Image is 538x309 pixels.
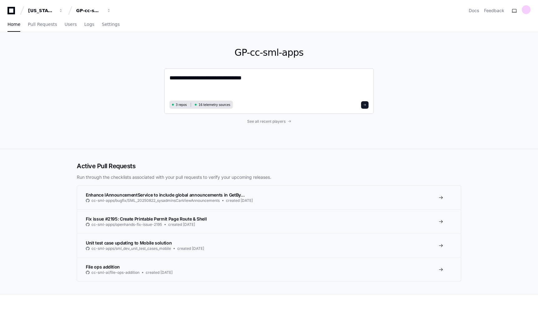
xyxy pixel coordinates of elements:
span: created [DATE] [146,270,173,275]
a: Users [65,17,77,32]
div: [US_STATE] Pacific [28,7,55,14]
span: cc-sml-apps/bugfix/SML_20250822_sysadminsCanViewAnnouncements [91,198,220,203]
span: Fix issue #2195: Create Printable Permit Page Route & Shell [86,216,207,221]
a: Docs [469,7,479,14]
span: 16 telemetry sources [198,102,230,107]
a: See all recent players [164,119,374,124]
p: Run through the checklists associated with your pull requests to verify your upcoming releases. [77,174,461,180]
a: Enhance IAnnouncementService to include global announcements in GetBy…cc-sml-apps/bugfix/SML_2025... [77,186,461,209]
span: created [DATE] [226,198,253,203]
a: Home [7,17,20,32]
span: Users [65,22,77,26]
span: created [DATE] [168,222,195,227]
span: Settings [102,22,120,26]
span: Unit test case updating to Mobile solution [86,240,172,245]
a: Fix issue #2195: Create Printable Permit Page Route & Shellcc-sml-apps/openhands-fix-issue-2195cr... [77,209,461,233]
span: Pull Requests [28,22,57,26]
span: Enhance IAnnouncementService to include global announcements in GetBy… [86,192,245,197]
span: cc-sml-apps/openhands-fix-issue-2195 [91,222,162,227]
a: Logs [84,17,94,32]
a: Pull Requests [28,17,57,32]
span: See all recent players [247,119,286,124]
a: File ops additioncc-sml-ai/file-ops-additioncreated [DATE] [77,257,461,281]
span: File ops addition [86,264,120,269]
button: [US_STATE] Pacific [26,5,66,16]
span: cc-sml-ai/file-ops-addition [91,270,139,275]
span: 3 repos [176,102,187,107]
h2: Active Pull Requests [77,162,461,170]
h1: GP-cc-sml-apps [164,47,374,58]
span: cc-sml-apps/sml_dev_unit_test_cases_mobile [91,246,171,251]
span: Logs [84,22,94,26]
a: Settings [102,17,120,32]
div: GP-cc-sml-apps [76,7,103,14]
button: Feedback [484,7,504,14]
a: Unit test case updating to Mobile solutioncc-sml-apps/sml_dev_unit_test_cases_mobilecreated [DATE] [77,233,461,257]
span: Home [7,22,20,26]
button: GP-cc-sml-apps [74,5,114,16]
span: created [DATE] [177,246,204,251]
